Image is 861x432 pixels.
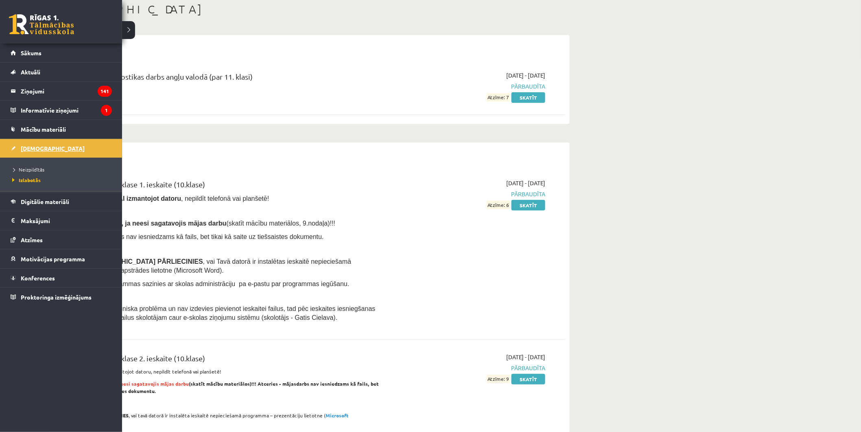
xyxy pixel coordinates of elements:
a: Rīgas 1. Tālmācības vidusskola [9,14,74,35]
a: Aktuāli [11,63,112,81]
a: Motivācijas programma [11,250,112,268]
strong: (skatīt mācību materiālos)!!! Atceries - mājasdarbs nav iesniedzams kā fails, bet tikai kā saite ... [61,380,379,394]
span: Motivācijas programma [21,255,85,263]
i: 1 [101,105,112,116]
span: Digitālie materiāli [21,198,69,205]
a: Informatīvie ziņojumi1 [11,101,112,119]
span: Ieskaite jāpilda , nepildīt telefonā vai planšetē! [61,195,269,202]
a: Izlabotās [10,176,114,184]
a: Proktoringa izmēģinājums [11,288,112,306]
a: Konferences [11,269,112,287]
span: Atzīmes [21,236,43,243]
span: Proktoringa izmēģinājums [21,293,92,301]
a: Skatīt [511,200,545,211]
span: Neizpildītās [10,166,44,173]
a: Digitālie materiāli [11,192,112,211]
span: Nesāc pildīt ieskaiti, ja neesi sagatavojis mājas darbu [61,380,189,387]
a: Ziņojumi141 [11,82,112,100]
div: Datorika JK 11.b2 klase 1. ieskaite (10.klase) [61,179,380,194]
span: Mācību materiāli [21,126,66,133]
a: Skatīt [511,374,545,384]
span: Nesāc pildīt ieskaiti, ja neesi sagatavojis mājas darbu [61,220,226,227]
span: Pārbaudīta [392,364,545,372]
span: Pārbaudīta [392,82,545,91]
span: Sākums [21,49,42,56]
a: Skatīt [511,92,545,103]
span: - mājasdarbs nav iesniedzams kā fails, bet tikai kā saite uz tiešsaistes dokumentu. [61,233,324,240]
span: Pirms [DEMOGRAPHIC_DATA] PĀRLIECINIES [61,258,203,265]
h1: [DEMOGRAPHIC_DATA] [49,2,570,16]
span: Atzīme: 6 [487,201,510,209]
a: Maksājumi [11,211,112,230]
span: [DATE] - [DATE] [506,71,545,80]
a: Mācību materiāli [11,120,112,139]
legend: Maksājumi [21,211,112,230]
legend: Informatīvie ziņojumi [21,101,112,119]
span: Aktuāli [21,68,40,76]
a: Neizpildītās [10,166,114,173]
span: , vai Tavā datorā ir instalētas ieskaitē nepieciešamā programma – teksta apstrādes lietotne (Micr... [61,258,351,274]
span: Ja Tev ir radusies tehniska problēma un nav izdevies pievienot ieskaitei failus, tad pēc ieskaite... [61,305,376,321]
a: Atzīmes [11,230,112,249]
span: (skatīt mācību materiālos, 9.nodaļa)!!! [226,220,335,227]
span: [DATE] - [DATE] [506,353,545,361]
span: [DATE] - [DATE] [506,179,545,187]
div: Datorika JK 11.b2 klase 2. ieskaite (10.klase) [61,353,380,368]
span: Atzīme: 9 [487,375,510,383]
i: 141 [98,86,112,97]
span: Atzīme: 7 [487,93,510,102]
a: [DEMOGRAPHIC_DATA] [11,139,112,158]
span: Pārbaudīta [392,190,545,198]
span: [DEMOGRAPHIC_DATA] [21,145,85,152]
a: Sākums [11,43,112,62]
legend: Ziņojumi [21,82,112,100]
p: Pirms ieskaites , vai tavā datorā ir instalēta ieskaitē nepieciešamā programma – prezentāciju lie... [61,412,380,426]
span: Izlabotās [10,177,41,183]
div: 12.b2 klases diagnostikas darbs angļu valodā (par 11. klasi) [61,71,380,86]
p: Ieskaite jāpilda, izmantojot datoru, nepildīt telefonā vai planšetē! [61,368,380,375]
span: Ja Tev nav šīs programmas sazinies ar skolas administrāciju pa e-pastu par programmas iegūšanu. [61,280,349,287]
span: Konferences [21,274,55,282]
b: , TIKAI izmantojot datoru [104,195,181,202]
